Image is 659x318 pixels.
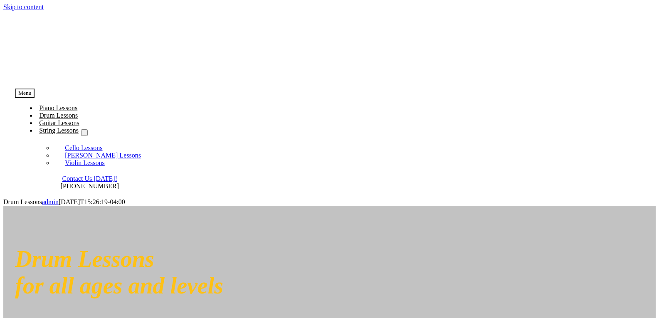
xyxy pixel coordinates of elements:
[81,129,88,136] button: Open submenu of String Lessons
[42,198,59,205] a: admin
[37,109,80,122] a: Drum Lessons
[53,153,116,172] a: Violin Lessons
[18,90,31,96] span: Menu
[39,104,77,111] span: Piano Lessons
[53,138,114,157] a: Cello Lessons
[53,146,153,165] a: [PERSON_NAME] Lessons
[61,182,119,190] a: [PHONE_NUMBER]
[39,127,79,134] span: String Lessons
[65,152,141,159] span: [PERSON_NAME] Lessons
[39,112,78,119] span: Drum Lessons
[37,117,81,130] a: Guitar Lessons
[15,73,140,80] a: taylors-music-store-west-chester
[39,119,79,126] span: Guitar Lessons
[3,198,42,205] span: Drum Lessons
[15,89,35,98] button: Menu
[37,102,80,115] a: Piano Lessons
[65,144,102,151] span: Cello Lessons
[15,246,223,298] em: Drum Lessons for all ages and levels
[62,175,117,182] a: Contact Us [DATE]!
[59,198,125,205] span: [DATE]T15:26:19-04:00
[65,159,104,166] span: Violin Lessons
[3,3,44,10] a: Skip to content
[15,89,279,167] nav: Menu
[37,124,81,137] a: String Lessons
